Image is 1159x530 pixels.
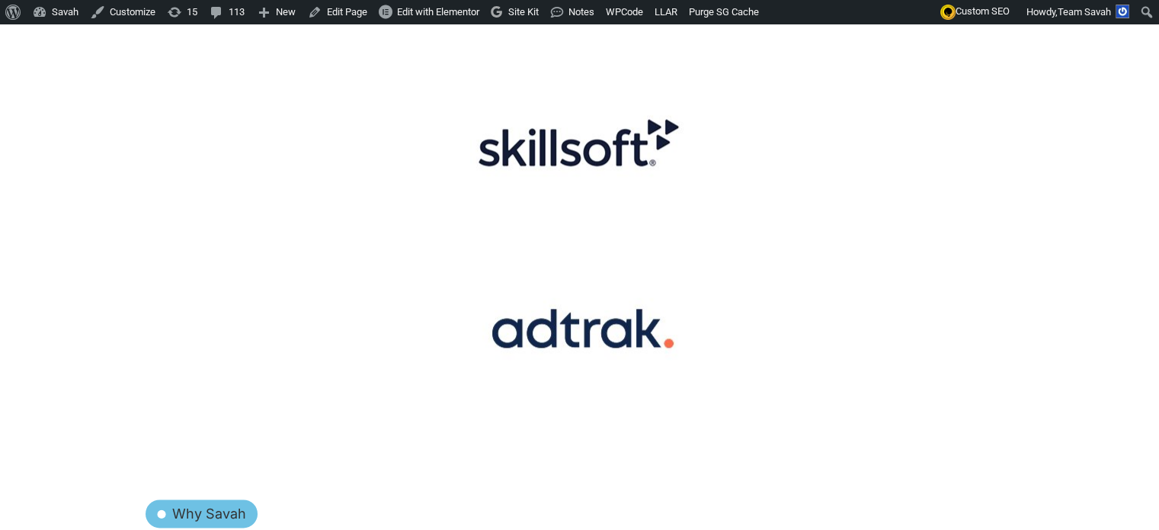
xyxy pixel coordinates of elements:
span: Site Kit [508,6,539,18]
span: Team Savah [1058,6,1111,18]
span: Edit with Elementor [397,6,479,18]
span: Why Savah [168,503,246,524]
iframe: Chat Widget [1083,457,1159,530]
